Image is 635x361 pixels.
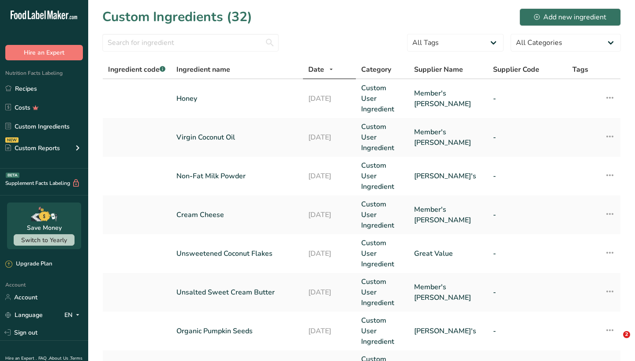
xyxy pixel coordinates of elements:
a: - [493,326,562,336]
button: Add new ingredient [519,8,621,26]
span: Date [308,64,324,75]
a: [DATE] [308,287,351,298]
a: Custom User Ingredient [361,276,403,308]
a: - [493,287,562,298]
span: Ingredient code [108,65,165,74]
span: Category [361,64,391,75]
a: [PERSON_NAME]'s [414,171,483,181]
a: Custom User Ingredient [361,83,403,114]
a: - [493,93,562,104]
span: Tags [572,64,588,75]
div: Upgrade Plan [5,260,52,269]
a: [DATE] [308,171,351,181]
a: Member's [PERSON_NAME] [414,204,483,225]
a: Language [5,307,43,323]
div: Custom Reports [5,144,60,153]
a: Custom User Ingredient [361,315,403,347]
a: - [493,210,562,220]
a: Member's [PERSON_NAME] [414,282,483,303]
a: Organic Pumpkin Seeds [176,326,298,336]
a: Cream Cheese [176,210,298,220]
a: - [493,132,562,143]
a: Custom User Ingredient [361,160,403,192]
a: [DATE] [308,326,351,336]
span: 2 [623,331,630,338]
span: Switch to Yearly [21,236,67,244]
a: Unsweetened Coconut Flakes [176,248,298,259]
button: Switch to Yearly [14,234,75,246]
a: - [493,248,562,259]
a: Member's [PERSON_NAME] [414,88,483,109]
span: Supplier Code [493,64,539,75]
a: [PERSON_NAME]'s [414,326,483,336]
a: Honey [176,93,298,104]
a: Great Value [414,248,483,259]
a: [DATE] [308,248,351,259]
div: NEW [5,137,19,143]
input: Search for ingredient [102,34,279,52]
div: EN [64,309,83,320]
a: Custom User Ingredient [361,122,403,153]
a: Custom User Ingredient [361,199,403,231]
a: Custom User Ingredient [361,238,403,269]
a: Non-Fat Milk Powder [176,171,298,181]
a: Unsalted Sweet Cream Butter [176,287,298,298]
h1: Custom Ingredients (32) [102,7,252,27]
a: [DATE] [308,210,351,220]
a: Member's [PERSON_NAME] [414,127,483,148]
span: Supplier Name [414,64,463,75]
iframe: Intercom live chat [605,331,626,352]
a: [DATE] [308,132,351,143]
div: BETA [6,173,19,178]
a: [DATE] [308,93,351,104]
div: Save Money [27,223,62,232]
button: Hire an Expert [5,45,83,60]
a: Virgin Coconut Oil [176,132,298,143]
a: - [493,171,562,181]
span: Ingredient name [176,64,230,75]
div: Add new ingredient [534,12,606,22]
